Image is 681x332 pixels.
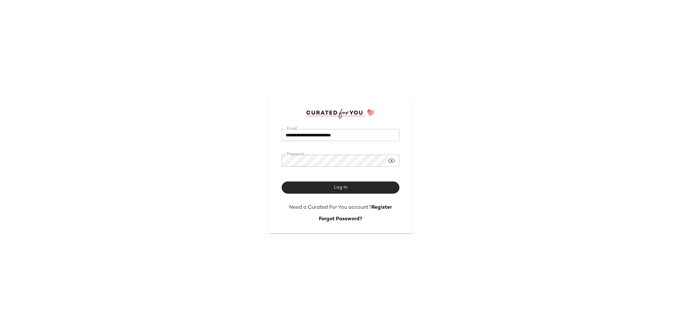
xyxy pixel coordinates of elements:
img: cfy_login_logo.DGdB1djN.svg [306,109,375,118]
span: Need a Curated For You account? [289,205,371,210]
button: Log In [282,182,400,194]
span: Log In [334,185,347,190]
a: Register [371,205,392,210]
a: Forgot Password? [319,216,362,222]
